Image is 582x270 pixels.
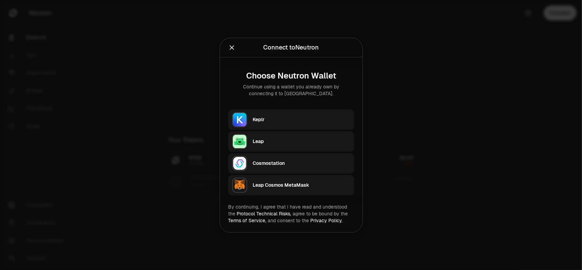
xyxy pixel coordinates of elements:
[232,134,247,149] img: Leap
[253,116,350,123] div: Keplr
[232,112,247,127] img: Keplr
[228,153,354,173] button: CosmostationCosmostation
[232,156,247,171] img: Cosmostation
[310,217,343,224] a: Privacy Policy.
[253,160,350,167] div: Cosmostation
[234,83,349,97] div: Continue using a wallet you already own by connecting it to [GEOGRAPHIC_DATA].
[237,211,291,217] a: Protocol Technical Risks,
[253,138,350,145] div: Leap
[253,182,350,188] div: Leap Cosmos MetaMask
[232,177,247,193] img: Leap Cosmos MetaMask
[228,175,354,195] button: Leap Cosmos MetaMaskLeap Cosmos MetaMask
[263,43,319,52] div: Connect to Neutron
[228,43,236,52] button: Close
[228,217,266,224] a: Terms of Service,
[228,203,354,224] div: By continuing, I agree that I have read and understood the agree to be bound by the and consent t...
[228,131,354,152] button: LeapLeap
[234,71,349,81] div: Choose Neutron Wallet
[228,109,354,130] button: KeplrKeplr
